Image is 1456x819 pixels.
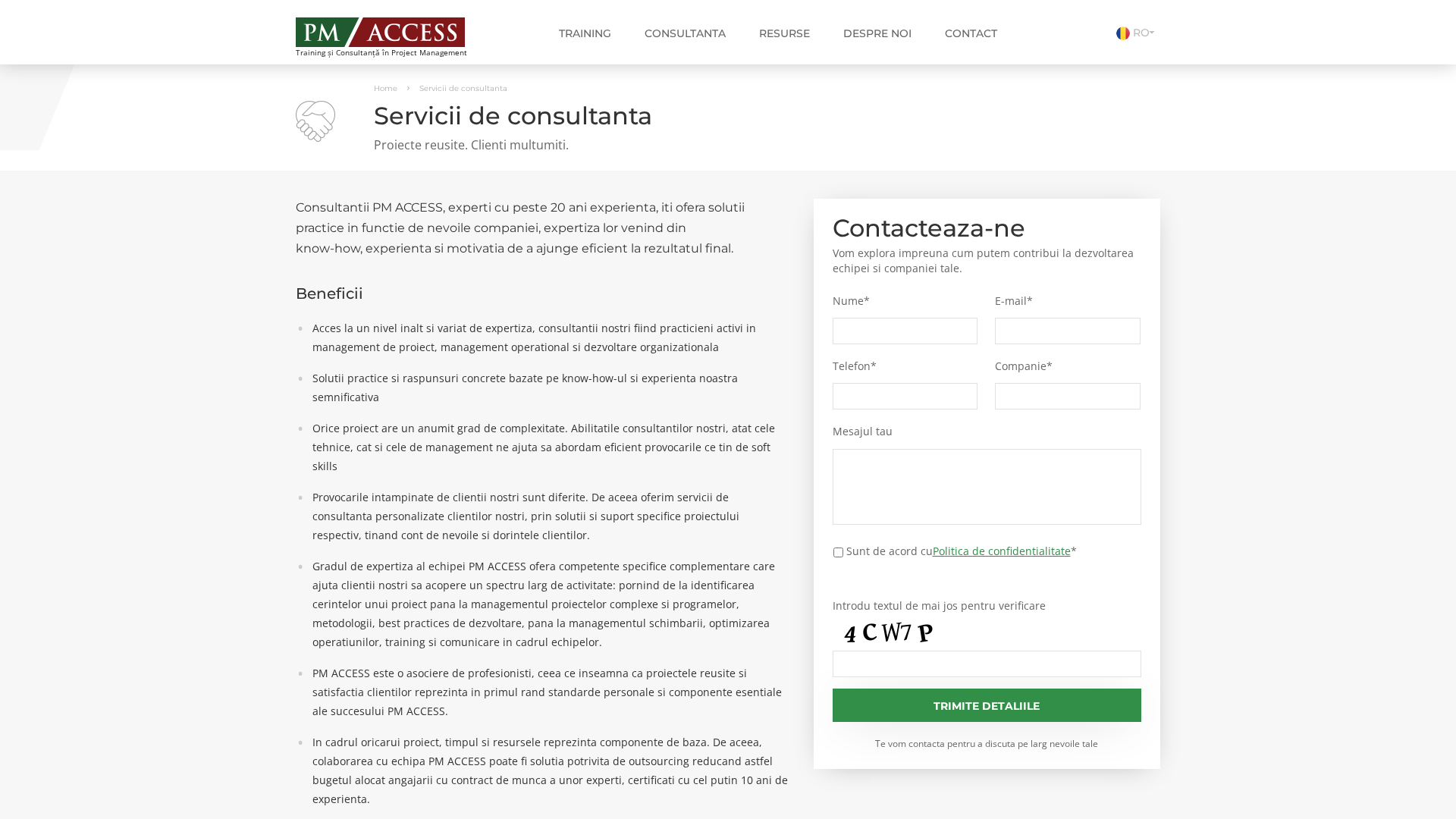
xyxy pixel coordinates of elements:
[833,218,1142,238] h2: Contacteaza-ne
[305,488,791,544] li: Provocarile intampinate de clientii nostri sunt diferite. De aceea oferim servicii de consultanta...
[833,737,1142,750] small: Te vom contacta pentru a discuta pe larg nevoile tale
[833,359,978,373] label: Telefon
[305,733,791,808] li: In cadrul oricarui proiect, timpul si resursele reprezinta componente de baza. De aceea, colabora...
[374,83,397,93] a: Home
[995,359,1141,373] label: Companie
[846,543,1077,559] label: Sunt de acord cu *
[833,689,1142,722] input: Trimite detaliile
[296,285,791,302] h3: Beneficii
[305,318,791,356] li: Acces la un nivel inalt si variat de expertiza, consultantii nostri fiind practicieni activi in m...
[748,18,821,49] a: Resurse
[1116,26,1160,39] a: RO
[995,294,1141,308] label: E-mail
[548,18,623,49] a: Training
[305,664,791,720] li: PM ACCESS este o asociere de profesionisti, ceea ce inseamna ca proiectele reusite si satisfactia...
[305,557,791,651] li: Gradul de expertiza al echipei PM ACCESS ofera competente specifice complementare care ajuta clie...
[832,18,923,49] a: Despre noi
[296,101,335,142] img: Servicii de consultanta
[296,13,495,57] a: Training și Consultanță în Project Management
[296,102,1160,129] h1: Servicii de consultanta
[305,419,791,475] li: Orice proiect are un anumit grad de complexitate. Abilitatile consultantilor nostri, atat cele te...
[833,294,978,308] label: Nume
[296,49,495,57] span: Training și Consultanță în Project Management
[833,246,1142,276] p: Vom explora impreuna cum putem contribui la dezvoltarea echipei si companiei tale.
[833,425,1142,438] label: Mesajul tau
[296,136,1160,154] p: Proiecte reusite. Clienti multumiti.
[633,18,737,49] a: Consultanta
[833,599,1142,613] label: Introdu textul de mai jos pentru verificare
[934,18,1009,49] a: Contact
[1116,27,1130,40] img: Romana
[933,544,1071,558] a: Politica de confidentialitate
[305,369,791,406] li: Solutii practice si raspunsuri concrete bazate pe know-how-ul si experienta noastra semnificativa
[296,197,791,259] h2: Consultantii PM ACCESS, experti cu peste 20 ani experienta, iti ofera solutii practice in functie...
[419,83,507,93] span: Servicii de consultanta
[296,17,465,47] img: PM ACCESS - Echipa traineri si consultanti certificati PMP: Narciss Popescu, Mihai Olaru, Monica ...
